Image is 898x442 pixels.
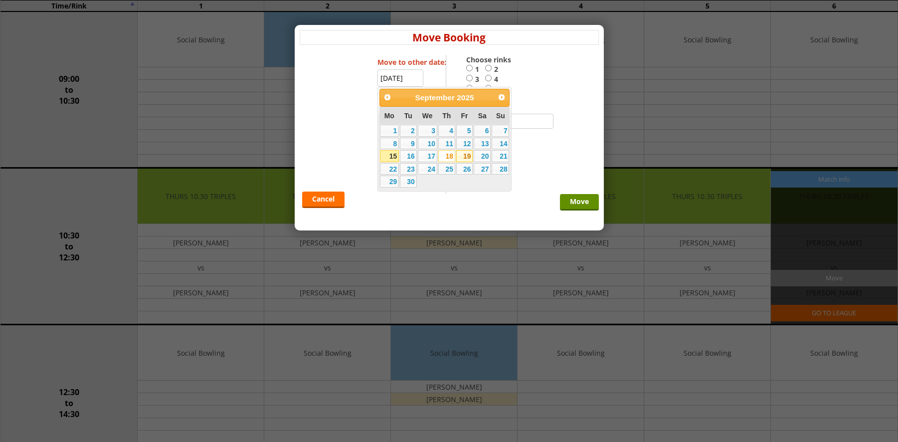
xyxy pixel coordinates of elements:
[485,84,504,94] label: 6
[400,138,417,150] a: 9
[400,125,417,137] a: 2
[380,176,399,188] a: 29
[381,90,395,104] a: Prev
[492,125,509,137] a: 7
[438,138,455,150] a: 11
[485,74,504,84] label: 4
[456,163,473,175] a: 26
[404,112,412,120] span: Tuesday
[496,112,505,120] span: Sunday
[478,112,487,120] span: Saturday
[466,64,473,72] input: 1
[380,150,399,162] a: 15
[400,163,417,175] a: 23
[377,57,446,67] label: Move to other date:
[466,55,521,64] label: Choose rinks
[418,163,437,175] a: 24
[418,150,437,162] a: 17
[422,112,433,120] span: Wednesday
[560,194,599,211] input: Move
[302,192,345,208] a: Cancel
[380,138,399,150] a: 8
[442,112,451,120] span: Thursday
[380,125,399,137] a: 1
[485,64,504,74] label: 2
[380,163,399,175] a: 22
[466,64,485,74] label: 1
[418,125,437,137] a: 3
[474,138,491,150] a: 13
[492,163,509,175] a: 28
[384,112,394,120] span: Monday
[438,163,455,175] a: 25
[495,90,509,104] a: Next
[492,138,509,150] a: 14
[456,138,473,150] a: 12
[474,125,491,137] a: 6
[474,150,491,162] a: 20
[485,74,492,82] input: 4
[456,150,473,162] a: 19
[456,125,473,137] a: 5
[438,150,455,162] a: 18
[593,28,599,42] a: x
[418,138,437,150] a: 10
[383,93,391,101] span: Prev
[466,74,485,84] label: 3
[400,176,417,188] a: 30
[474,163,491,175] a: 27
[300,30,599,45] h4: Move Booking
[466,84,485,94] label: 5
[485,64,492,72] input: 2
[498,93,506,101] span: Next
[466,74,473,82] input: 3
[485,84,492,92] input: 6
[438,125,455,137] a: 4
[466,84,473,92] input: 5
[457,93,474,102] span: 2025
[400,150,417,162] a: 16
[415,93,455,102] span: September
[492,150,509,162] a: 21
[377,69,423,87] input: Select date...
[461,112,468,120] span: Friday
